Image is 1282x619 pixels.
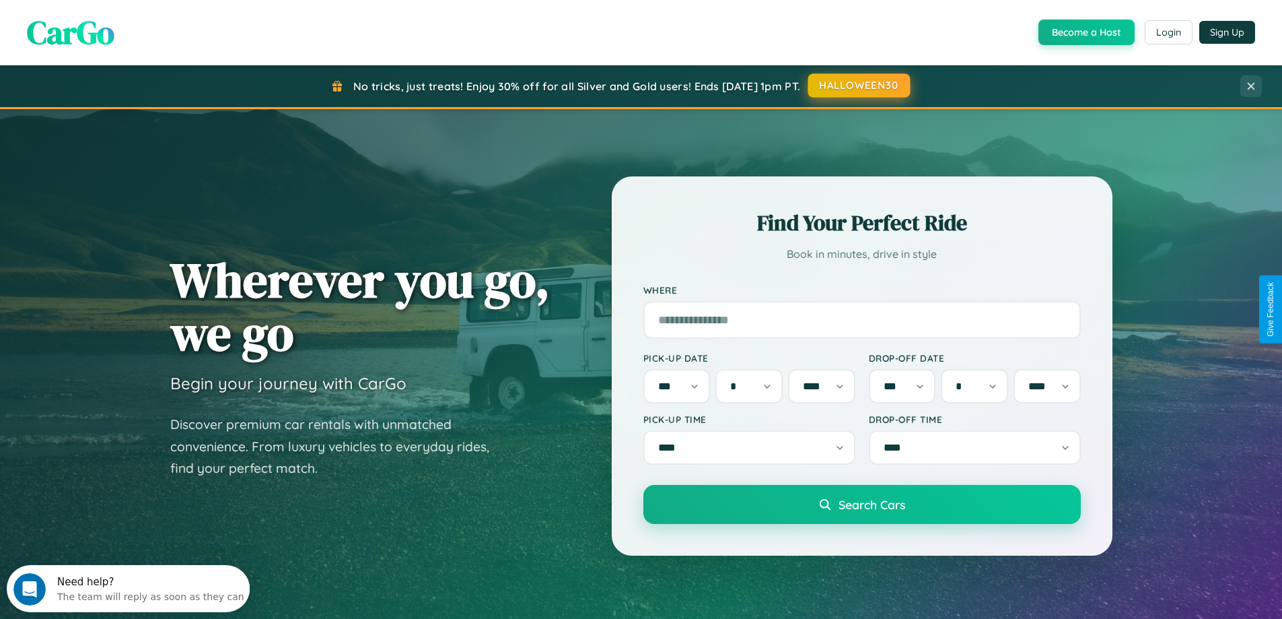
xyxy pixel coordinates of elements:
[27,10,114,55] span: CarGo
[5,5,250,42] div: Open Intercom Messenger
[1038,20,1135,45] button: Become a Host
[643,352,855,364] label: Pick-up Date
[643,284,1081,296] label: Where
[170,253,550,360] h1: Wherever you go, we go
[1199,21,1255,44] button: Sign Up
[50,11,238,22] div: Need help?
[869,352,1081,364] label: Drop-off Date
[643,414,855,425] label: Pick-up Time
[643,208,1081,238] h2: Find Your Perfect Ride
[13,573,46,606] iframe: Intercom live chat
[1145,20,1192,44] button: Login
[50,22,238,36] div: The team will reply as soon as they can
[1266,282,1275,337] div: Give Feedback
[353,79,800,93] span: No tricks, just treats! Enjoy 30% off for all Silver and Gold users! Ends [DATE] 1pm PT.
[170,373,406,393] h3: Begin your journey with CarGo
[170,414,507,480] p: Discover premium car rentals with unmatched convenience. From luxury vehicles to everyday rides, ...
[839,497,905,512] span: Search Cars
[869,414,1081,425] label: Drop-off Time
[643,485,1081,524] button: Search Cars
[7,565,250,612] iframe: Intercom live chat discovery launcher
[643,245,1081,264] p: Book in minutes, drive in style
[808,73,911,98] button: HALLOWEEN30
